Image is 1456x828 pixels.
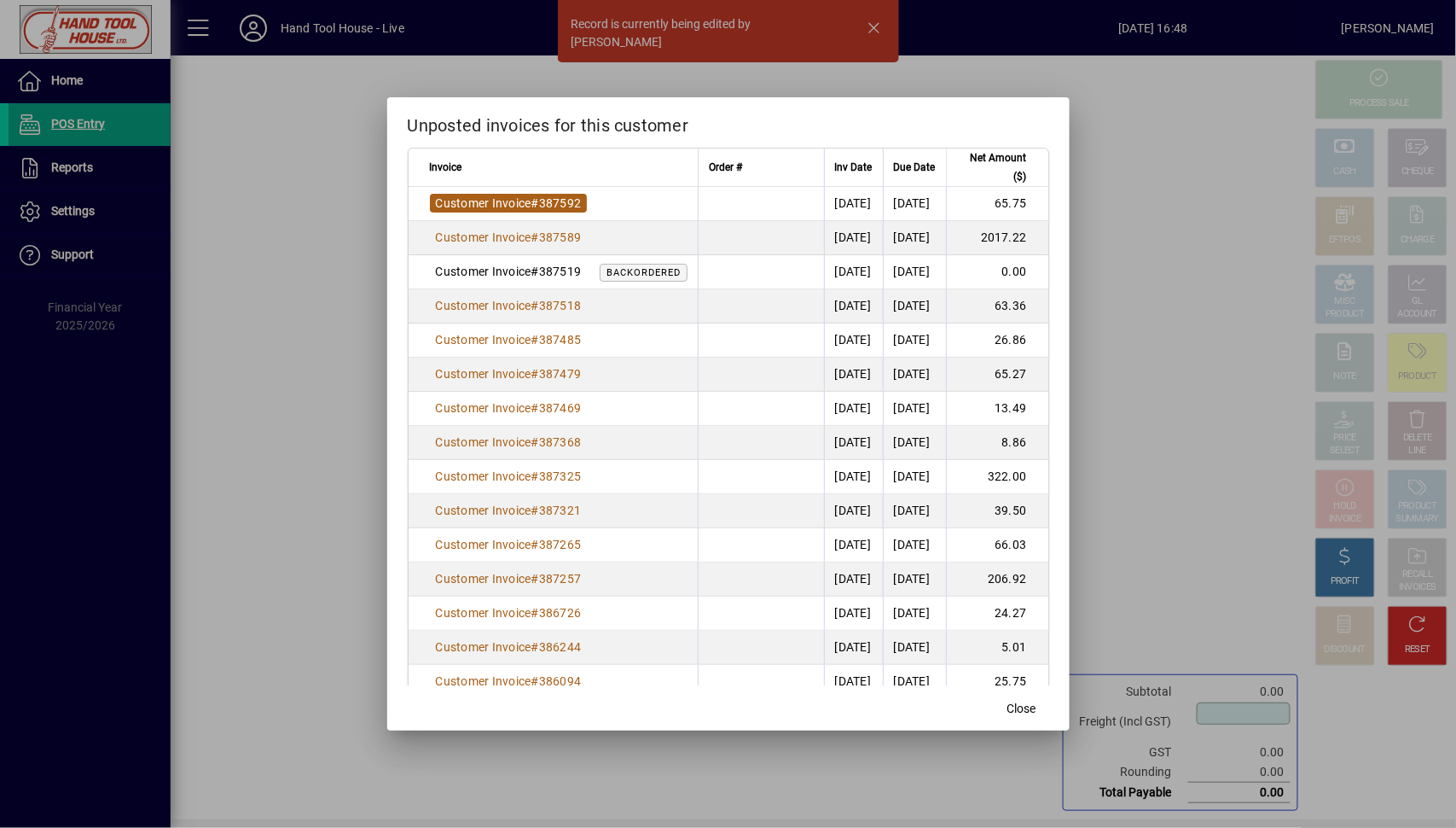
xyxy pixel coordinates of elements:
td: 5.01 [946,631,1048,665]
td: [DATE] [824,255,883,289]
a: Customer Invoice#387368 [430,433,588,452]
span: # [531,572,539,586]
td: [DATE] [824,460,883,494]
span: Inv Date [835,158,873,177]
span: Customer Invoice [436,469,531,483]
span: 386726 [539,606,582,620]
span: 386094 [539,674,582,688]
td: [DATE] [883,426,946,460]
td: [DATE] [883,597,946,631]
span: Order # [709,158,742,177]
td: [DATE] [883,255,946,289]
a: Customer Invoice#387257 [430,569,588,588]
span: 386244 [539,640,582,654]
a: Customer Invoice#386244 [430,638,588,656]
span: Customer Invoice [436,401,531,415]
span: Customer Invoice [436,640,531,654]
span: # [531,674,539,688]
span: 387589 [539,230,582,244]
span: Due Date [894,158,936,177]
td: [DATE] [883,631,946,665]
span: # [531,367,539,381]
td: [DATE] [824,187,883,221]
td: [DATE] [883,494,946,528]
td: [DATE] [824,392,883,426]
span: 387368 [539,435,582,449]
a: Customer Invoice#387592 [430,194,588,213]
span: # [531,504,539,517]
td: 66.03 [946,528,1048,563]
a: Customer Invoice#387479 [430,364,588,383]
span: Customer Invoice [436,504,531,517]
td: [DATE] [883,289,946,324]
span: # [531,606,539,620]
span: # [531,401,539,415]
span: 387479 [539,367,582,381]
a: Customer Invoice#387469 [430,399,588,417]
span: 387321 [539,504,582,517]
a: Customer Invoice#387589 [430,228,588,247]
td: [DATE] [883,528,946,563]
td: 322.00 [946,460,1048,494]
td: 13.49 [946,392,1048,426]
span: 387592 [539,196,582,210]
td: [DATE] [883,563,946,597]
td: 65.75 [946,187,1048,221]
a: Customer Invoice#387321 [430,501,588,520]
a: Customer Invoice#386094 [430,672,588,691]
td: [DATE] [883,665,946,699]
span: # [531,230,539,244]
a: Customer Invoice#387325 [430,467,588,486]
td: [DATE] [883,460,946,494]
span: # [531,538,539,551]
span: # [531,299,539,312]
span: Customer Invoice [436,435,531,449]
td: 2017.22 [946,221,1048,255]
span: Customer Invoice [436,196,531,210]
td: 206.92 [946,563,1048,597]
a: Customer Invoice#387265 [430,535,588,554]
td: [DATE] [824,221,883,255]
span: Customer Invoice [436,367,531,381]
h2: Unposted invoices for this customer [387,97,1070,147]
td: [DATE] [824,289,883,324]
span: 387485 [539,333,582,347]
a: Customer Invoice#387485 [430,330,588,349]
td: [DATE] [824,426,883,460]
span: 387265 [539,538,582,551]
td: [DATE] [824,665,883,699]
span: Customer Invoice [436,606,531,620]
td: 0.00 [946,255,1048,289]
span: # [531,640,539,654]
span: # [531,435,539,449]
span: 387257 [539,572,582,586]
td: [DATE] [883,221,946,255]
span: 387518 [539,299,582,312]
td: 26.86 [946,324,1048,358]
span: Customer Invoice [436,538,531,551]
span: Invoice [430,158,462,177]
span: Customer Invoice [436,572,531,586]
span: Close [1007,700,1036,718]
td: 25.75 [946,665,1048,699]
button: Close [995,693,1049,724]
td: 65.27 [946,358,1048,392]
span: Customer Invoice [436,230,531,244]
td: [DATE] [824,494,883,528]
td: [DATE] [883,187,946,221]
span: 387469 [539,401,582,415]
span: Net Amount ($) [957,149,1027,186]
td: [DATE] [824,528,883,563]
span: # [531,469,539,483]
td: [DATE] [824,324,883,358]
td: 8.86 [946,426,1048,460]
td: [DATE] [824,597,883,631]
td: [DATE] [883,358,946,392]
span: # [531,333,539,347]
td: [DATE] [824,631,883,665]
a: Customer Invoice#386726 [430,604,588,622]
td: 24.27 [946,597,1048,631]
span: Customer Invoice [436,299,531,312]
span: Customer Invoice [436,333,531,347]
span: 387325 [539,469,582,483]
